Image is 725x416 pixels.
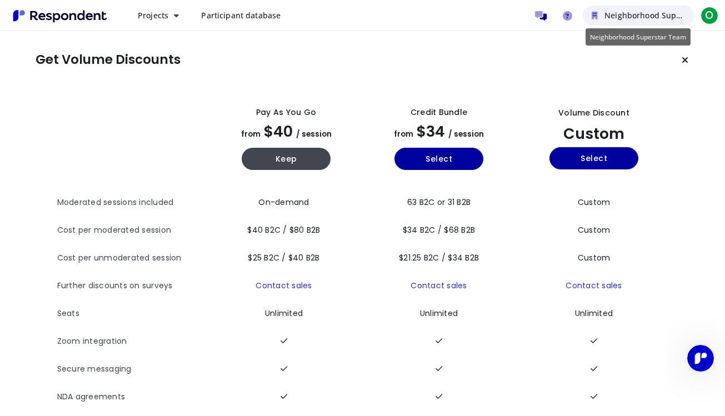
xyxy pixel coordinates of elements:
span: $25 B2C / $40 B2B [248,252,319,263]
button: Select yearly basic plan [394,148,483,170]
button: Neighborhood Superstar Team [583,6,694,26]
span: Custom [578,252,611,263]
span: 63 B2C or 31 B2B [407,197,471,208]
a: Participant database [192,6,289,26]
span: On-demand [258,197,309,208]
span: O [701,7,718,24]
span: $40 [264,121,293,142]
th: Cost per moderated session [57,217,210,244]
a: Contact sales [411,280,467,291]
button: Select yearly custom_static plan [549,147,638,169]
button: Keep current yearly payg plan [242,148,331,170]
button: Keep current plan [674,49,696,71]
div: Pay as you go [256,107,316,118]
span: / session [448,129,484,139]
th: NDA agreements [57,383,210,411]
th: Moderated sessions included [57,189,210,217]
span: Unlimited [575,308,613,319]
th: Secure messaging [57,355,210,383]
th: Seats [57,300,210,328]
span: Custom [578,197,611,208]
span: Unlimited [420,308,458,319]
span: Neighborhood Superstar Team [604,10,722,21]
h1: Get Volume Discounts [36,52,181,68]
span: from [394,129,413,139]
button: O [698,6,721,26]
div: Credit Bundle [411,107,467,118]
span: Unlimited [265,308,303,319]
span: / session [296,129,332,139]
span: Projects [138,10,168,21]
span: Custom [578,224,611,235]
a: Message participants [529,4,552,27]
iframe: Intercom live chat [687,345,714,372]
span: $34 B2C / $68 B2B [403,224,475,235]
span: Participant database [201,10,281,21]
span: $34 [417,121,445,142]
span: Custom [563,123,624,144]
a: Contact sales [566,280,622,291]
div: Volume Discount [558,107,629,119]
th: Cost per unmoderated session [57,244,210,272]
th: Further discounts on surveys [57,272,210,300]
span: $21.25 B2C / $34 B2B [399,252,479,263]
img: Respondent [9,7,111,25]
span: from [241,129,261,139]
span: $40 B2C / $80 B2B [247,224,320,235]
a: Help and support [556,4,578,27]
a: Contact sales [256,280,312,291]
button: Projects [129,6,188,26]
th: Zoom integration [57,328,210,355]
span: Neighborhood Superstar Team [590,32,686,41]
